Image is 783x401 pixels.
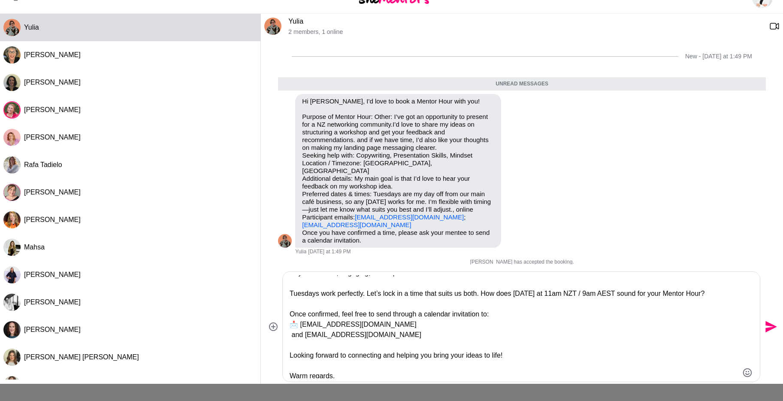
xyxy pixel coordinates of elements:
[3,156,21,173] img: R
[685,53,752,60] div: New - [DATE] at 1:49 PM
[278,234,292,248] img: Y
[3,321,21,338] img: J
[3,321,21,338] div: Julia Ridout
[3,156,21,173] div: Rafa Tadielo
[742,368,753,378] button: Emoji picker
[3,129,21,146] div: Vari McGaan
[24,326,81,333] span: [PERSON_NAME]
[3,294,21,311] img: S
[264,18,281,35] div: Yulia
[24,353,139,361] span: [PERSON_NAME] [PERSON_NAME]
[302,229,494,244] p: Once you have confirmed a time, please ask your mentee to send a calendar invitation.
[3,294,21,311] div: Sarah Cassells
[3,74,21,91] img: L
[290,275,738,378] textarea: Type your message
[24,271,81,278] span: [PERSON_NAME]
[24,106,81,113] span: [PERSON_NAME]
[3,376,21,393] div: Elle Thorne
[3,46,21,64] img: J
[24,243,45,251] span: Mahsa
[3,19,21,36] img: Y
[3,19,21,36] div: Yulia
[3,239,21,256] div: Mahsa
[3,211,21,228] div: Miranda Bozic
[278,259,766,266] p: [PERSON_NAME] has accepted the booking.
[3,101,21,118] img: R
[3,376,21,393] img: E
[3,211,21,228] img: M
[24,298,81,306] span: [PERSON_NAME]
[24,134,81,141] span: [PERSON_NAME]
[3,266,21,283] div: Darby Lyndon
[3,184,21,201] div: Ruth Slade
[24,161,62,168] span: Rafa Tadielo
[24,188,81,196] span: [PERSON_NAME]
[3,101,21,118] div: Rebecca Frazer
[760,317,780,337] button: Send
[308,249,351,255] time: 2025-09-03T03:49:59.713Z
[3,349,21,366] img: A
[3,46,21,64] div: Jane
[278,234,292,248] div: Yulia
[264,18,281,35] img: Y
[24,24,39,31] span: Yulia
[24,79,81,86] span: [PERSON_NAME]
[3,74,21,91] div: Laila Punj
[278,77,766,91] div: Unread messages
[288,28,762,36] p: 2 members , 1 online
[302,113,494,229] p: Purpose of Mentor Hour: Other: I’ve got an opportunity to present for a NZ networking community.I...
[288,18,303,25] a: Yulia
[302,221,411,228] a: [EMAIL_ADDRESS][DOMAIN_NAME]
[3,239,21,256] img: M
[24,216,81,223] span: [PERSON_NAME]
[302,97,494,105] p: Hi [PERSON_NAME], I'd love to book a Mentor Hour with you!
[3,129,21,146] img: V
[3,184,21,201] img: R
[355,213,464,221] a: [EMAIL_ADDRESS][DOMAIN_NAME]
[3,266,21,283] img: D
[24,51,81,58] span: [PERSON_NAME]
[295,249,306,255] span: Yulia
[3,349,21,366] div: Amberlie Jane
